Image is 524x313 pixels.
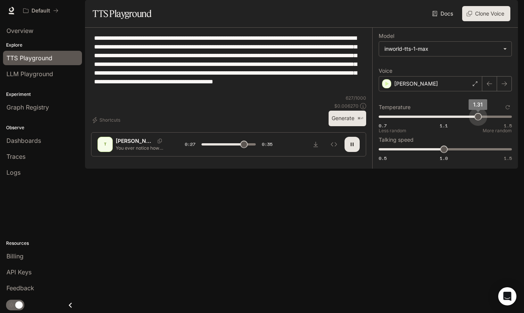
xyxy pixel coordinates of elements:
span: 1.5 [504,155,512,161]
p: Voice [379,68,392,74]
button: Clone Voice [462,6,510,21]
p: Temperature [379,105,411,110]
span: 1.1 [440,122,448,129]
p: [PERSON_NAME] [116,137,154,145]
p: More random [483,128,512,133]
span: 1.0 [440,155,448,161]
span: 0:35 [262,141,272,148]
div: inworld-tts-1-max [384,45,499,53]
button: Download audio [308,137,323,152]
p: Model [379,33,394,39]
p: Less random [379,128,406,133]
p: [PERSON_NAME] [394,80,438,88]
div: Open Intercom Messenger [498,287,516,305]
span: 1.5 [504,122,512,129]
div: T [99,138,111,150]
button: Generate⌘⏎ [329,111,366,126]
button: All workspaces [20,3,62,18]
p: Default [31,8,50,14]
p: ⌘⏎ [357,116,363,121]
button: Copy Voice ID [154,139,165,143]
span: 0.5 [379,155,387,161]
p: You ever notice how cats stay fit without ever counting calories? They nap 18 hours a day, eat th... [116,145,167,151]
h1: TTS Playground [93,6,151,21]
span: 0:27 [185,141,195,148]
span: 0.7 [379,122,387,129]
button: Shortcuts [91,114,123,126]
button: Reset to default [504,103,512,111]
button: Inspect [326,137,341,152]
p: Talking speed [379,137,414,142]
a: Docs [431,6,456,21]
span: 1.31 [473,101,483,108]
div: inworld-tts-1-max [379,42,511,56]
